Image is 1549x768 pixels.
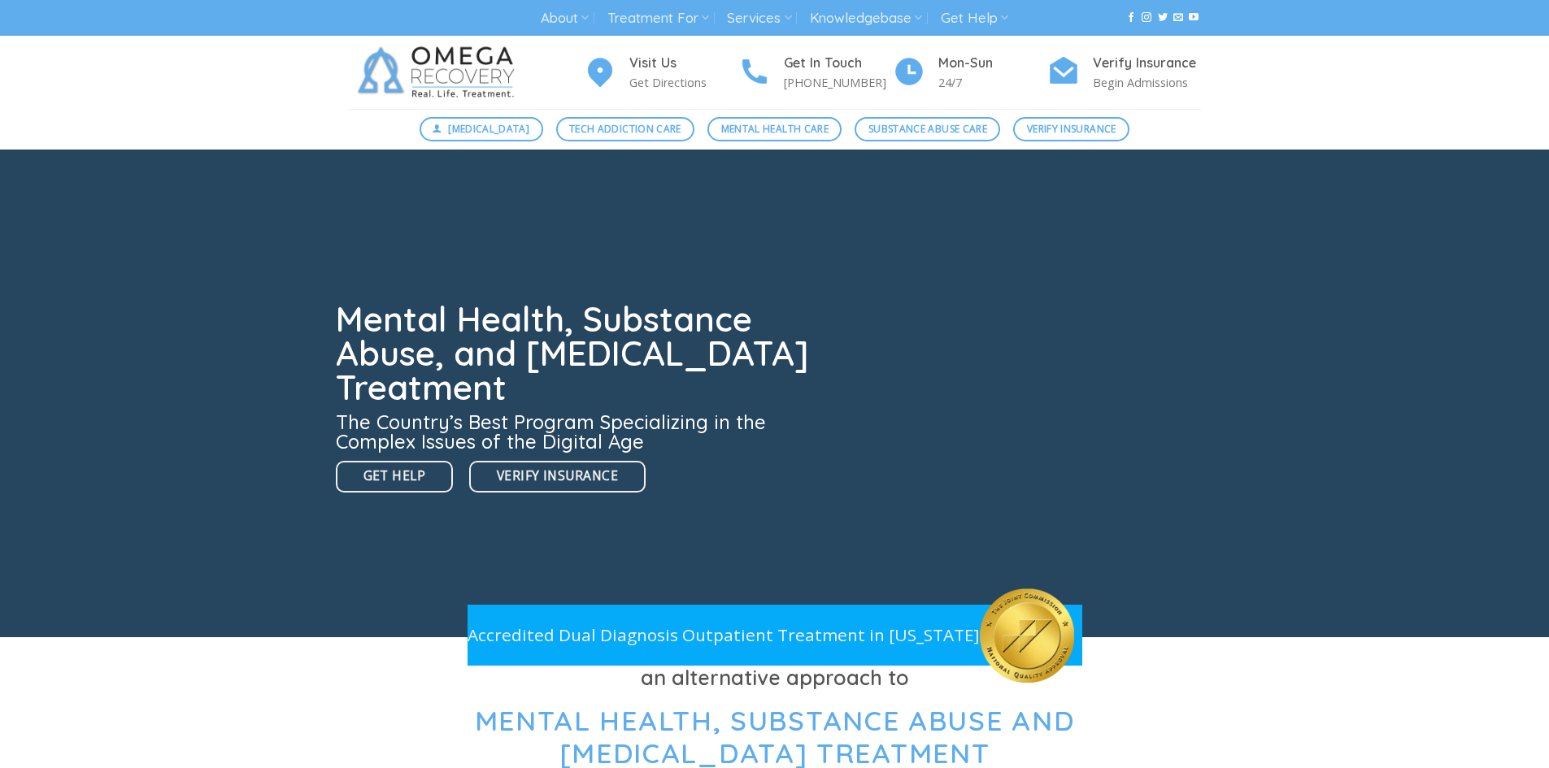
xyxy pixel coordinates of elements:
[584,53,738,93] a: Visit Us Get Directions
[941,3,1008,33] a: Get Help
[629,73,738,92] p: Get Directions
[448,121,529,137] span: [MEDICAL_DATA]
[569,121,681,137] span: Tech Addiction Care
[1142,12,1151,24] a: Follow on Instagram
[420,117,543,141] a: [MEDICAL_DATA]
[1126,12,1136,24] a: Follow on Facebook
[607,3,709,33] a: Treatment For
[629,53,738,74] h4: Visit Us
[738,53,893,93] a: Get In Touch [PHONE_NUMBER]
[721,121,829,137] span: Mental Health Care
[336,461,454,492] a: Get Help
[497,466,618,486] span: Verify Insurance
[784,73,893,92] p: [PHONE_NUMBER]
[1158,12,1168,24] a: Follow on Twitter
[1027,121,1116,137] span: Verify Insurance
[363,466,426,486] span: Get Help
[541,3,589,33] a: About
[855,117,1000,141] a: Substance Abuse Care
[468,622,980,649] p: Accredited Dual Diagnosis Outpatient Treatment in [US_STATE]
[938,53,1047,74] h4: Mon-Sun
[938,73,1047,92] p: 24/7
[868,121,987,137] span: Substance Abuse Care
[336,412,819,451] h3: The Country’s Best Program Specializing in the Complex Issues of the Digital Age
[1047,53,1202,93] a: Verify Insurance Begin Admissions
[348,36,531,109] img: Omega Recovery
[348,662,1202,694] h3: an alternative approach to
[1173,12,1183,24] a: Send us an email
[1093,53,1202,74] h4: Verify Insurance
[336,302,819,405] h1: Mental Health, Substance Abuse, and [MEDICAL_DATA] Treatment
[1189,12,1199,24] a: Follow on YouTube
[727,3,791,33] a: Services
[556,117,695,141] a: Tech Addiction Care
[784,53,893,74] h4: Get In Touch
[469,461,646,492] a: Verify Insurance
[1013,117,1129,141] a: Verify Insurance
[707,117,842,141] a: Mental Health Care
[1093,73,1202,92] p: Begin Admissions
[810,3,922,33] a: Knowledgebase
